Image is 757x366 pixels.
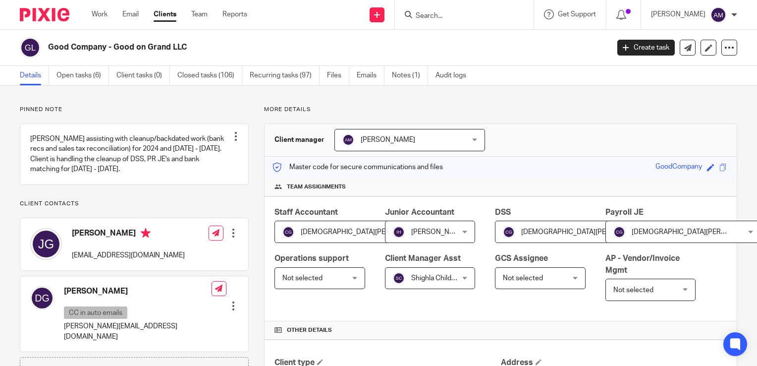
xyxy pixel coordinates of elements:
h3: Client manager [274,135,324,145]
p: [PERSON_NAME][EMAIL_ADDRESS][DOMAIN_NAME] [64,321,212,342]
span: Other details [287,326,332,334]
p: More details [264,106,737,114]
p: Pinned note [20,106,249,114]
a: Emails [357,66,384,85]
h4: [PERSON_NAME] [72,228,185,241]
span: AP - Vendor/Invoice Mgmt [605,254,680,274]
img: svg%3E [342,134,354,146]
span: [DEMOGRAPHIC_DATA][PERSON_NAME] [521,229,650,236]
a: Create task [617,40,675,56]
span: [DEMOGRAPHIC_DATA][PERSON_NAME] [301,229,430,236]
a: Notes (1) [392,66,428,85]
span: GCS Assignee [495,254,548,262]
img: svg%3E [282,226,294,238]
a: Files [327,66,349,85]
img: Pixie [20,8,69,21]
a: Details [20,66,49,85]
h2: Good Company - Good on Grand LLC [48,42,491,53]
span: [PERSON_NAME] [411,229,466,236]
p: [PERSON_NAME] [651,9,705,19]
span: Client Manager Asst [385,254,461,262]
img: svg%3E [30,286,54,310]
span: Junior Accountant [385,208,454,216]
span: Shighla Childers [411,275,461,282]
span: Payroll JE [605,208,644,216]
a: Work [92,9,108,19]
img: svg%3E [20,37,41,58]
span: DSS [495,208,511,216]
span: Operations support [274,254,349,262]
input: Search [415,12,504,21]
i: Primary [141,228,151,238]
img: svg%3E [503,226,515,238]
a: Clients [154,9,176,19]
p: Client contacts [20,200,249,208]
a: Email [122,9,139,19]
h4: [PERSON_NAME] [64,286,212,297]
a: Open tasks (6) [56,66,109,85]
span: [PERSON_NAME] [361,136,415,143]
span: Not selected [613,287,653,294]
a: Reports [222,9,247,19]
img: svg%3E [393,272,405,284]
a: Team [191,9,208,19]
p: [EMAIL_ADDRESS][DOMAIN_NAME] [72,250,185,260]
span: Not selected [503,275,543,282]
a: Client tasks (0) [116,66,170,85]
a: Audit logs [435,66,474,85]
img: svg%3E [30,228,62,260]
img: svg%3E [710,7,726,23]
span: Team assignments [287,183,346,191]
span: Not selected [282,275,323,282]
p: CC in auto emails [64,306,127,319]
p: Master code for secure communications and files [272,162,443,172]
img: svg%3E [393,226,405,238]
span: Staff Accountant [274,208,338,216]
img: svg%3E [613,226,625,238]
a: Recurring tasks (97) [250,66,320,85]
a: Closed tasks (106) [177,66,242,85]
span: Get Support [558,11,596,18]
div: GoodCompany [655,162,702,173]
